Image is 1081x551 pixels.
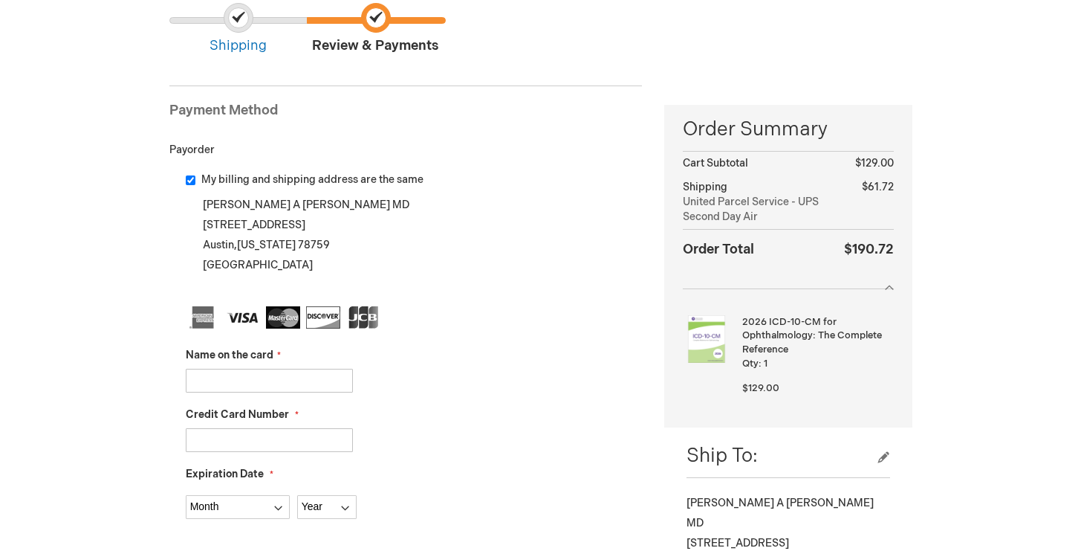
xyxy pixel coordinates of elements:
[186,306,220,329] img: American Express
[307,3,444,56] span: Review & Payments
[201,173,423,186] span: My billing and shipping address are the same
[186,349,273,361] span: Name on the card
[742,358,759,370] span: Qty
[186,428,353,452] input: Credit Card Number
[862,181,894,193] span: $61.72
[686,445,758,468] span: Ship To:
[683,181,727,193] span: Shipping
[169,101,643,128] div: Payment Method
[742,382,779,394] span: $129.00
[683,195,843,225] span: United Parcel Service - UPS Second Day Air
[186,468,264,480] span: Expiration Date
[683,315,730,363] img: 2026 ICD-10-CM for Ophthalmology: The Complete Reference
[186,195,643,295] div: [PERSON_NAME] A [PERSON_NAME] MD [STREET_ADDRESS] Austin , 78759 [GEOGRAPHIC_DATA]
[169,3,307,56] span: Shipping
[169,144,215,156] span: Payorder
[237,239,296,251] span: [US_STATE]
[683,152,843,176] th: Cart Subtotal
[266,306,300,329] img: MasterCard
[306,306,340,329] img: Discover
[855,157,894,170] span: $129.00
[226,306,260,329] img: Visa
[844,242,894,257] span: $190.72
[683,238,754,260] strong: Order Total
[186,408,289,421] span: Credit Card Number
[742,315,889,357] strong: 2026 ICD-10-CM for Ophthalmology: The Complete Reference
[346,306,380,329] img: JCB
[683,116,893,151] span: Order Summary
[764,358,767,370] span: 1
